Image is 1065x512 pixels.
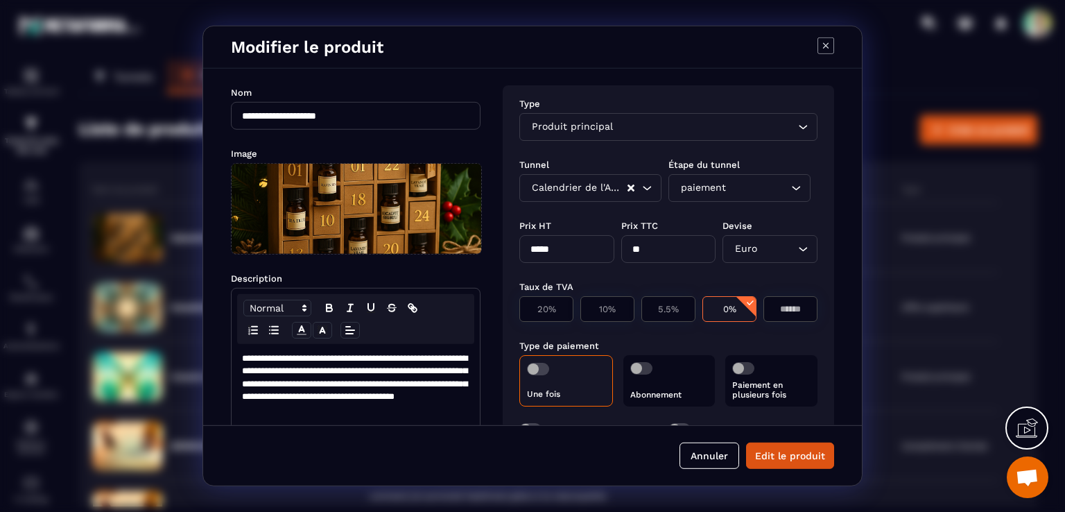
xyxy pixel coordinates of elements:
p: 10% [588,304,627,314]
p: 0% [710,304,749,314]
label: Type [519,99,540,109]
div: Search for option [519,174,661,202]
div: Search for option [519,113,817,141]
span: Euro [731,241,760,257]
p: Paiement en plusieurs fois [732,380,811,400]
label: Type de paiement [519,341,599,351]
input: Search for option [616,119,795,135]
p: Une fois [527,389,605,399]
p: 5.5% [649,304,688,314]
label: Période d’essai [696,424,763,434]
button: Clear Selected [627,182,634,193]
span: Calendrier de l'Avent [528,180,625,196]
input: Search for option [625,180,626,196]
label: Image [231,148,257,159]
div: Ouvrir le chat [1007,456,1048,498]
button: Edit le produit [746,443,834,469]
p: Abonnement [630,390,709,400]
div: Search for option [668,174,811,202]
label: Description [231,273,282,284]
label: Prix TTC [621,221,658,231]
input: Search for option [760,241,795,257]
p: 20% [527,304,566,314]
div: Search for option [722,235,817,263]
h4: Modifier le produit [231,37,383,57]
span: Produit principal [528,119,616,135]
input: Search for option [729,180,788,196]
button: Annuler [679,443,739,469]
label: Devise [722,221,752,231]
label: Code promo [547,424,601,434]
span: paiement [677,180,729,196]
label: Tunnel [519,160,549,170]
label: Nom [231,87,252,98]
label: Prix HT [519,221,551,231]
label: Étape du tunnel [668,160,740,170]
label: Taux de TVA [519,282,573,292]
